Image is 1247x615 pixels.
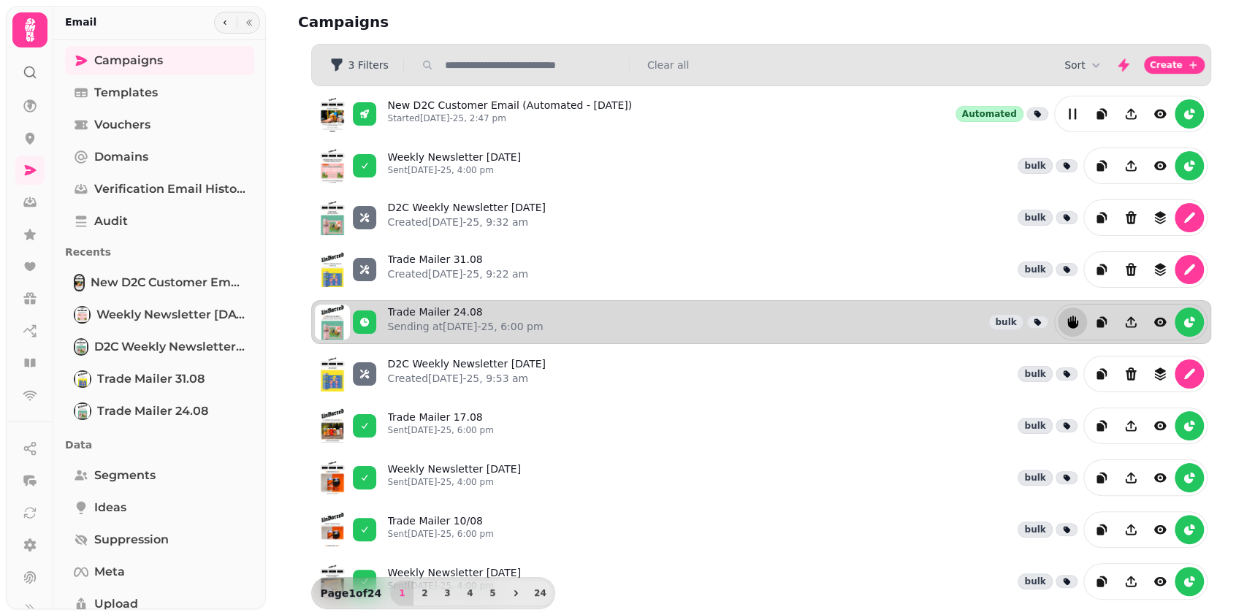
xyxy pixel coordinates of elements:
[388,319,544,334] p: Sending at [DATE]-25, 6:00 pm
[1175,151,1204,180] button: reports
[65,268,254,297] a: New D2C Customer Email (Automated - March 2025)New D2C Customer Email (Automated - [DATE])
[94,84,158,102] span: Templates
[388,371,546,386] p: Created [DATE]-25, 9:53 am
[94,180,245,198] span: Verification email history
[75,404,90,419] img: Trade Mailer 24.08
[1116,307,1145,337] button: Share campaign preview
[1175,307,1204,337] button: reports
[388,112,633,124] p: Started [DATE]-25, 2:47 pm
[1087,307,1116,337] button: duplicate
[534,589,546,597] span: 24
[65,557,254,587] a: Meta
[1087,567,1116,596] button: duplicate
[1175,255,1204,284] button: edit
[1116,99,1145,129] button: Share campaign preview
[1087,203,1116,232] button: duplicate
[65,78,254,107] a: Templates
[1087,99,1116,129] button: duplicate
[348,60,389,70] span: 3 Filters
[65,142,254,172] a: Domains
[441,589,453,597] span: 3
[388,476,521,488] p: Sent [DATE]-25, 4:00 pm
[988,314,1023,330] div: bulk
[1116,411,1145,440] button: Share campaign preview
[315,252,350,287] img: aHR0cHM6Ly9zdGFtcGVkZS1zZXJ2aWNlLXByb2QtdGVtcGxhdGUtcHJldmlld3MuczMuZXUtd2VzdC0xLmFtYXpvbmF3cy5jb...
[1116,255,1145,284] button: Delete
[1145,463,1175,492] button: view
[419,589,430,597] span: 2
[956,106,1023,122] div: Automated
[65,364,254,394] a: Trade Mailer 31.08Trade Mailer 31.08
[65,15,96,29] h2: Email
[1145,307,1175,337] button: view
[315,564,350,599] img: aHR0cHM6Ly9zdGFtcGVkZS1zZXJ2aWNlLXByb2QtdGVtcGxhdGUtcHJldmlld3MuczMuZXUtd2VzdC0xLmFtYXpvbmF3cy5jb...
[1144,56,1205,74] button: Create
[1175,515,1204,544] button: reports
[315,460,350,495] img: aHR0cHM6Ly9zdGFtcGVkZS1zZXJ2aWNlLXByb2QtdGVtcGxhdGUtcHJldmlld3MuczMuZXUtd2VzdC0xLmFtYXpvbmF3cy5jb...
[1175,411,1204,440] button: reports
[388,462,521,494] a: Weekly Newsletter [DATE]Sent[DATE]-25, 4:00 pm
[1064,58,1103,72] button: Sort
[1175,359,1204,389] button: edit
[388,565,521,597] a: Weekly Newsletter [DATE]Sent[DATE]-25, 4:00 pm
[481,581,504,606] button: 5
[1018,366,1052,382] div: bulk
[1058,99,1087,129] button: edit
[315,356,350,391] img: aHR0cHM6Ly9zdGFtcGVkZS1zZXJ2aWNlLXByb2QtdGVtcGxhdGUtcHJldmlld3MuczMuZXUtd2VzdC0xLmFtYXpvbmF3cy5jb...
[1116,151,1145,180] button: Share campaign preview
[388,424,494,436] p: Sent [DATE]-25, 6:00 pm
[388,267,529,281] p: Created [DATE]-25, 9:22 am
[315,148,350,183] img: aHR0cHM6Ly9zdGFtcGVkZS1zZXJ2aWNlLXByb2QtdGVtcGxhdGUtcHJldmlld3MuczMuZXUtd2VzdC0xLmFtYXpvbmF3cy5jb...
[1087,255,1116,284] button: duplicate
[1018,158,1052,174] div: bulk
[1116,203,1145,232] button: Delete
[390,581,413,606] button: 1
[65,525,254,554] a: Suppression
[1116,515,1145,544] button: Share campaign preview
[315,586,388,600] p: Page 1 of 24
[94,595,138,613] span: Upload
[65,300,254,329] a: Weekly Newsletter 21.08.25Weekly Newsletter [DATE]
[1145,567,1175,596] button: view
[97,370,205,388] span: Trade Mailer 31.08
[91,274,245,291] span: New D2C Customer Email (Automated - [DATE])
[94,213,128,230] span: Audit
[1116,567,1145,596] button: Share campaign preview
[65,175,254,204] a: Verification email history
[1018,470,1052,486] div: bulk
[1087,151,1116,180] button: duplicate
[1145,359,1175,389] button: revisions
[1145,411,1175,440] button: view
[388,215,546,229] p: Created [DATE]-25, 9:32 am
[94,531,169,549] span: Suppression
[487,589,498,597] span: 5
[388,356,546,391] a: D2C Weekly Newsletter [DATE]Created[DATE]-25, 9:53 am
[315,305,350,340] img: aHR0cHM6Ly9zdGFtcGVkZS1zZXJ2aWNlLXByb2QtdGVtcGxhdGUtcHJldmlld3MuczMuZXUtd2VzdC0xLmFtYXpvbmF3cy5jb...
[75,340,87,354] img: D2C Weekly Newsletter 26.08.25
[315,96,350,131] img: aHR0cHM6Ly9zdGFtcGVkZS1zZXJ2aWNlLXByb2QtdGVtcGxhdGUtcHJldmlld3MuczMuZXUtd2VzdC0xLmFtYXpvbmF3cy5jb...
[1116,463,1145,492] button: Share campaign preview
[647,58,689,72] button: Clear all
[315,512,350,547] img: aHR0cHM6Ly9zdGFtcGVkZS1zZXJ2aWNlLXByb2QtdGVtcGxhdGUtcHJldmlld3MuczMuZXUtd2VzdC0xLmFtYXpvbmF3cy5jb...
[97,402,208,420] span: Trade Mailer 24.08
[65,461,254,490] a: Segments
[458,581,481,606] button: 4
[94,563,125,581] span: Meta
[1145,515,1175,544] button: view
[94,338,245,356] span: D2C Weekly Newsletter [DATE]
[65,332,254,362] a: D2C Weekly Newsletter 26.08.25D2C Weekly Newsletter [DATE]
[75,275,83,290] img: New D2C Customer Email (Automated - March 2025)
[65,493,254,522] a: Ideas
[413,581,436,606] button: 2
[298,12,579,32] h2: Campaigns
[1175,463,1204,492] button: reports
[388,150,521,182] a: Weekly Newsletter [DATE]Sent[DATE]-25, 4:00 pm
[94,148,148,166] span: Domains
[65,239,254,265] p: Recents
[75,307,89,322] img: Weekly Newsletter 21.08.25
[75,372,90,386] img: Trade Mailer 31.08
[94,467,156,484] span: Segments
[94,116,150,134] span: Vouchers
[96,306,245,324] span: Weekly Newsletter [DATE]
[65,397,254,426] a: Trade Mailer 24.08Trade Mailer 24.08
